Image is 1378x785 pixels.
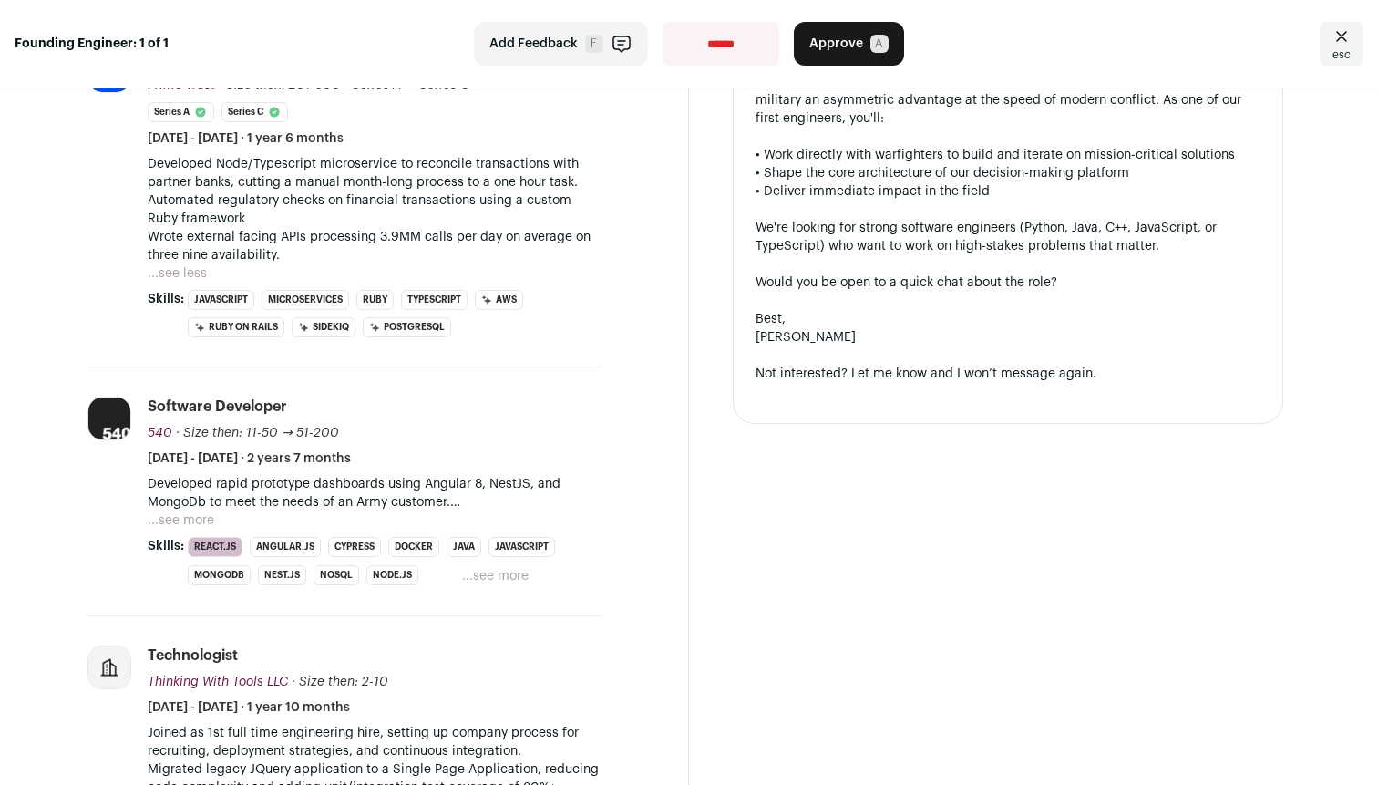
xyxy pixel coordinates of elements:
div: Technologist [148,646,238,666]
span: A [870,35,889,53]
img: 61f34239656314a07e432d1a588e45f2cfc658673f804fa655b1aed5b232e5ab.jpg [88,398,130,439]
button: Approve A [794,22,904,66]
li: Ruby [356,290,394,310]
span: Skills: [148,537,184,555]
button: ...see more [148,511,214,530]
div: Software Developer [148,397,287,417]
div: Would you be open to a quick chat about the role? [756,274,1260,292]
div: • Shape the core architecture of our decision-making platform [756,164,1260,182]
button: ...see more [462,567,529,585]
a: Close [1320,22,1363,66]
li: Java [447,537,481,557]
li: MongoDB [188,565,251,585]
li: Microservices [262,290,349,310]
span: · Size then: 11-50 → 51-200 [176,427,339,439]
p: Developed rapid prototype dashboards using Angular 8, NestJS, and MongoDb to meet the needs of an... [148,475,601,511]
div: Best, [756,310,1260,328]
li: JavaScript [188,290,254,310]
div: • Deliver immediate impact in the field [756,182,1260,201]
li: Nest.js [258,565,306,585]
p: Developed Node/Typescript microservice to reconcile transactions with partner banks, cutting a ma... [148,155,601,264]
span: Thinking With Tools LLC [148,676,288,688]
span: · Size then: 2-10 [292,676,388,688]
span: F [585,35,603,53]
li: Series A [148,102,214,122]
span: [DATE] - [DATE] · 1 year 6 months [148,129,344,148]
div: Not interested? Let me know and I won’t message again. [756,365,1260,383]
li: NoSQL [314,565,359,585]
button: Add Feedback F [474,22,648,66]
li: Node.js [366,565,418,585]
img: company-logo-placeholder-414d4e2ec0e2ddebbe968bf319fdfe5acfe0c9b87f798d344e800bc9a89632a0.png [88,646,130,688]
span: Skills: [148,290,184,308]
li: PostgreSQL [363,317,451,337]
li: Sidekiq [292,317,355,337]
div: [PERSON_NAME] [756,328,1260,346]
li: Angular.js [250,537,321,557]
div: • Work directly with warfighters to build and iterate on mission-critical solutions [756,146,1260,164]
span: [DATE] - [DATE] · 1 year 10 months [148,698,350,717]
span: [DATE] - [DATE] · 2 years 7 months [148,449,351,468]
span: Approve [809,35,863,53]
li: AWS [475,290,523,310]
strong: Founding Engineer: 1 of 1 [15,35,169,53]
div: We're looking for strong software engineers (Python, Java, C++, JavaScript, or TypeScript) who wa... [756,219,1260,255]
div: We're building a Decision-Making Engine that gives the [DEMOGRAPHIC_DATA] military an asymmetric ... [756,73,1260,128]
li: Ruby on Rails [188,317,284,337]
li: React.js [188,537,242,557]
span: Add Feedback [489,35,578,53]
li: TypeScript [401,290,468,310]
li: JavaScript [488,537,555,557]
li: Cypress [328,537,381,557]
span: esc [1332,47,1351,62]
li: Docker [388,537,439,557]
button: ...see less [148,264,207,283]
span: 540 [148,427,172,439]
li: Series C [221,102,288,122]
